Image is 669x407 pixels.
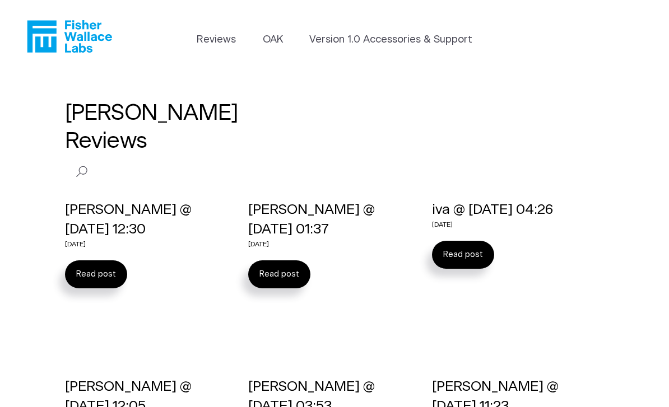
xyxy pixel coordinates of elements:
[65,241,86,247] time: [DATE]
[432,241,494,269] button: Read post
[248,194,421,349] a: [PERSON_NAME] @ [DATE] 01:37 [DATE] I have had this for over a year now. I use it and feel better...
[248,260,310,288] button: Read post
[248,200,421,239] p: [PERSON_NAME] @ [DATE] 01:37
[248,241,269,247] time: [DATE]
[309,32,472,48] a: Version 1.0 Accessories & Support
[27,20,112,53] a: Fisher Wallace
[263,32,283,48] a: OAK
[432,221,453,228] time: [DATE]
[65,200,238,239] p: [PERSON_NAME] @ [DATE] 12:30
[432,194,605,349] a: iva @ [DATE] 04:26 [DATE] I was suicidally depressed for almost a year. Hospitalized 4 times in a...
[65,260,127,288] button: Read post
[65,99,298,155] h1: [PERSON_NAME] Reviews
[65,194,238,349] a: [PERSON_NAME] @ [DATE] 12:30 [DATE] I have used the device for about 4 yrs. it has changed my lif...
[197,32,236,48] a: Reviews
[432,200,605,219] p: iva @ [DATE] 04:26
